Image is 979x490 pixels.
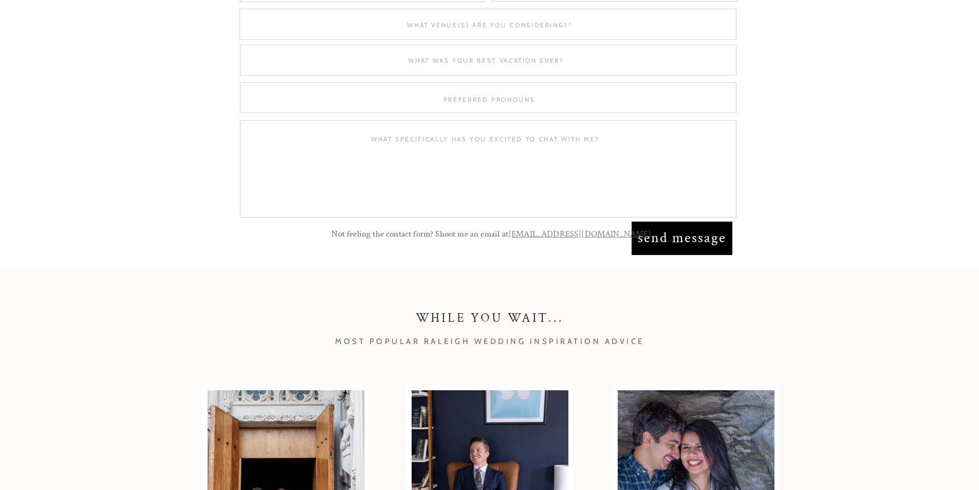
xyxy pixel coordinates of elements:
p: MOST POPULAR RALEIGH WEDDING INSPIRATION ADVICE [252,335,728,347]
a: while you wait... [326,311,654,341]
p: Not feeling the contact form? Shoot me an email at [314,227,670,242]
a: send message [636,227,728,249]
a: [EMAIL_ADDRESS][DOMAIN_NAME] [508,228,652,240]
